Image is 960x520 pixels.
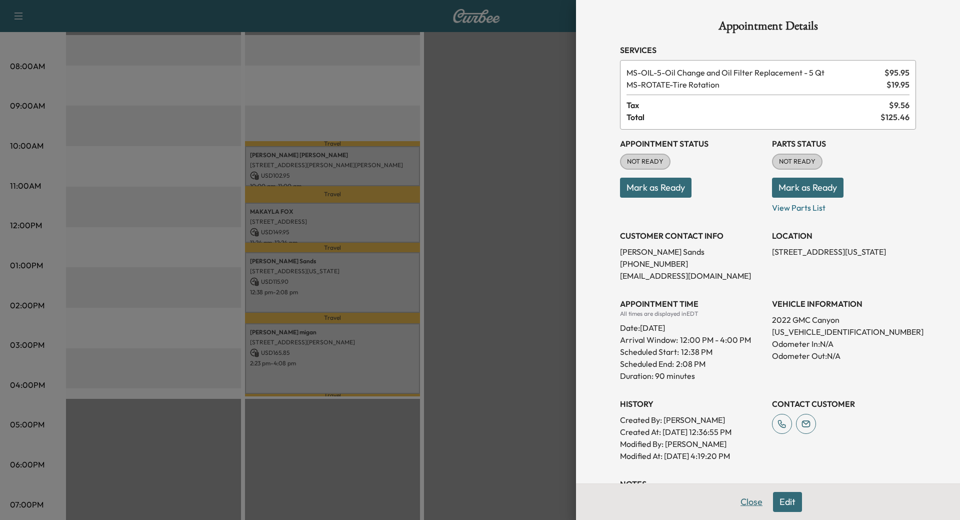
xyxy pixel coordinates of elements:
span: Tax [626,99,889,111]
p: [STREET_ADDRESS][US_STATE] [772,246,916,258]
span: $ 125.46 [880,111,909,123]
p: 2022 GMC Canyon [772,314,916,326]
p: Modified By : [PERSON_NAME] [620,438,764,450]
h3: CONTACT CUSTOMER [772,398,916,410]
h3: NOTES [620,478,916,490]
button: Close [734,492,769,512]
button: Mark as Ready [772,178,843,198]
span: Oil Change and Oil Filter Replacement - 5 Qt [626,67,880,79]
span: $ 95.95 [884,67,909,79]
h1: Appointment Details [620,20,916,36]
span: NOT READY [621,157,669,167]
span: 12:00 PM - 4:00 PM [680,334,751,346]
p: Duration: 90 minutes [620,370,764,382]
h3: Parts Status [772,138,916,150]
h3: History [620,398,764,410]
span: NOT READY [773,157,821,167]
div: All times are displayed in EDT [620,310,764,318]
p: 12:38 PM [681,346,712,358]
button: Mark as Ready [620,178,691,198]
h3: Services [620,44,916,56]
p: Created By : [PERSON_NAME] [620,414,764,426]
p: [PHONE_NUMBER] [620,258,764,270]
button: Edit [773,492,802,512]
h3: CUSTOMER CONTACT INFO [620,230,764,242]
p: [US_VEHICLE_IDENTIFICATION_NUMBER] [772,326,916,338]
div: Date: [DATE] [620,318,764,334]
h3: Appointment Status [620,138,764,150]
h3: LOCATION [772,230,916,242]
p: Arrival Window: [620,334,764,346]
p: Modified At : [DATE] 4:19:20 PM [620,450,764,462]
span: $ 9.56 [889,99,909,111]
span: $ 19.95 [886,79,909,91]
span: Total [626,111,880,123]
p: [EMAIL_ADDRESS][DOMAIN_NAME] [620,270,764,282]
h3: APPOINTMENT TIME [620,298,764,310]
span: Tire Rotation [626,79,882,91]
p: 2:08 PM [676,358,705,370]
p: View Parts List [772,198,916,214]
p: Odometer Out: N/A [772,350,916,362]
p: Created At : [DATE] 12:36:55 PM [620,426,764,438]
p: Odometer In: N/A [772,338,916,350]
p: Scheduled Start: [620,346,679,358]
h3: VEHICLE INFORMATION [772,298,916,310]
p: [PERSON_NAME] Sands [620,246,764,258]
p: Scheduled End: [620,358,674,370]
